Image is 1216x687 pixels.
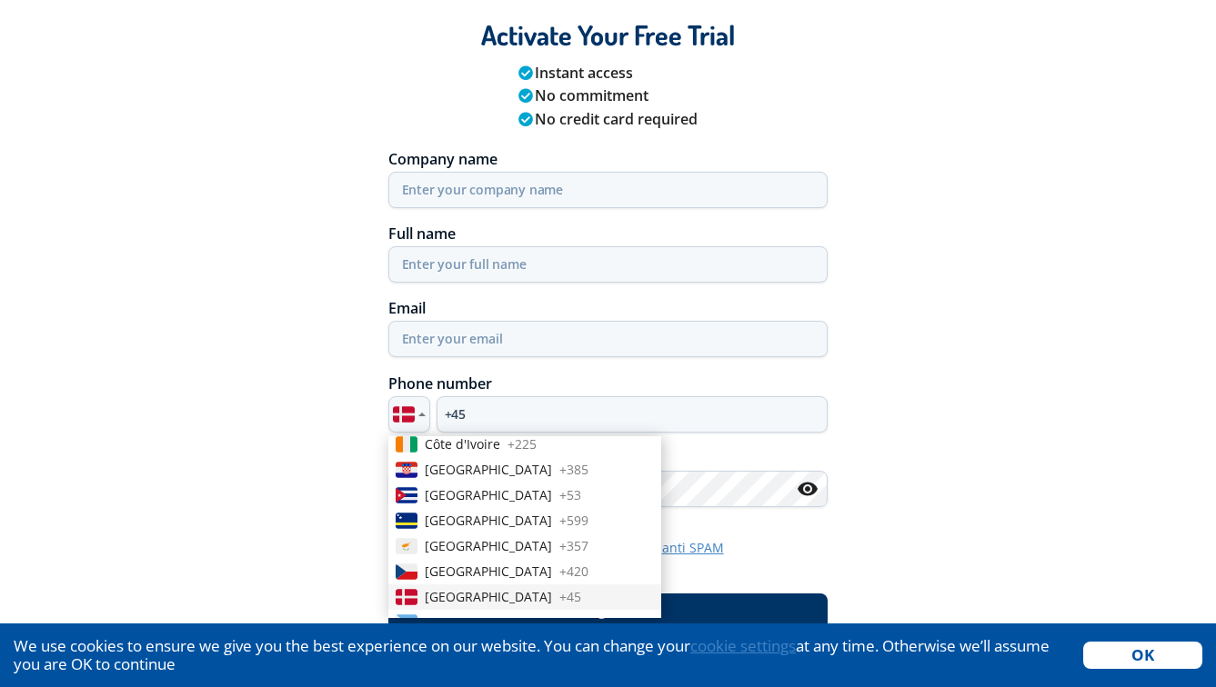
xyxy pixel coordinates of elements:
[518,107,698,127] div: No credit card required
[14,637,1056,673] div: We use cookies to ensure we give you the best experience on our website. You can change your at a...
[425,435,500,453] span: Côte d'Ivoire
[396,561,417,582] img: 1f1e8-1f1ff.svg
[388,301,829,315] div: Email
[559,486,581,504] span: + 53
[518,85,698,107] div: No commitment
[518,65,698,85] div: Instant access
[396,433,417,455] img: 1f1e8-1f1ee.svg
[388,376,829,391] div: Phone number
[559,613,588,632] span: + 253
[396,459,417,481] img: 1f1ed-1f1f7.svg
[388,483,661,508] li: Cuba +53
[388,246,829,283] input: Enter your full name
[388,533,661,559] li: Cyprus +357
[388,172,829,208] input: Enter your company name
[425,563,552,581] span: [GEOGRAPHIC_DATA]
[388,559,661,584] li: Czech Republic +420
[425,461,552,479] span: [GEOGRAPHIC_DATA]
[388,226,829,241] div: Full name
[388,432,661,457] li: Côte d'Ivoire +225
[559,537,588,555] span: + 357
[559,588,581,606] span: + 45
[425,588,552,606] span: [GEOGRAPHIC_DATA]
[388,508,661,533] li: Curaçao +599
[508,435,537,453] span: + 225
[1083,642,1202,669] button: Accept cookies
[425,537,552,555] span: [GEOGRAPHIC_DATA]
[388,457,661,483] li: Croatia +385
[388,584,661,610] li: Denmark +45
[388,396,430,433] button: Country selector
[425,613,552,632] span: [GEOGRAPHIC_DATA]
[559,563,588,581] span: + 420
[388,152,829,166] div: Company name
[393,403,415,425] img: 1f1e9-1f1f0.svg
[690,635,796,656] a: cookie settings
[396,612,417,633] img: 1f1e9-1f1ef.svg
[559,512,588,530] span: + 599
[388,321,829,357] input: Enter your email
[396,586,417,608] img: 1f1e9-1f1f0.svg
[396,510,417,532] img: 1f1e8-1f1fc.svg
[797,478,819,500] i: visibility
[425,486,552,504] span: [GEOGRAPHIC_DATA]
[559,461,588,479] span: + 385
[425,512,552,530] span: [GEOGRAPHIC_DATA]
[396,535,417,557] img: 1f1e8-1f1fe.svg
[396,484,417,506] img: 1f1e8-1f1fa.svg
[388,610,661,635] li: Djibouti +253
